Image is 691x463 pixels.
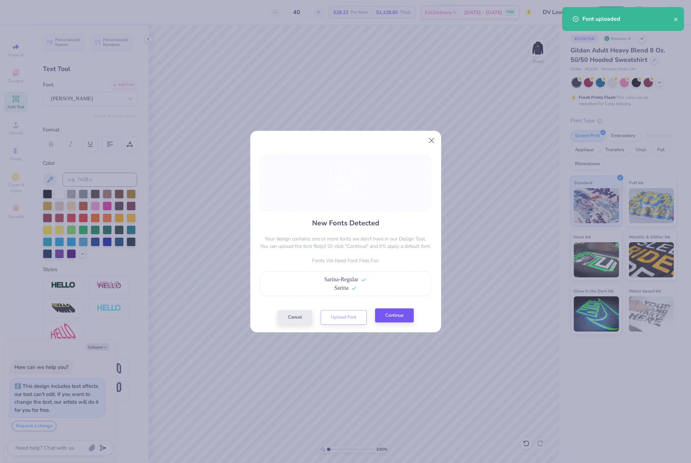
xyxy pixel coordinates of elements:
span: Sarina [334,285,349,291]
div: Font uploaded [582,15,673,23]
span: Sarina-Regular [324,276,359,282]
h4: New Fonts Detected [312,218,379,228]
p: Fonts We Need Font Files For: [260,257,431,264]
button: Close [425,134,438,147]
button: Continue [375,308,414,323]
button: Cancel [278,310,312,324]
button: close [673,15,678,23]
p: Your design contains one or more fonts we don't have in our Design Tool. You can upload the font ... [260,235,431,250]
